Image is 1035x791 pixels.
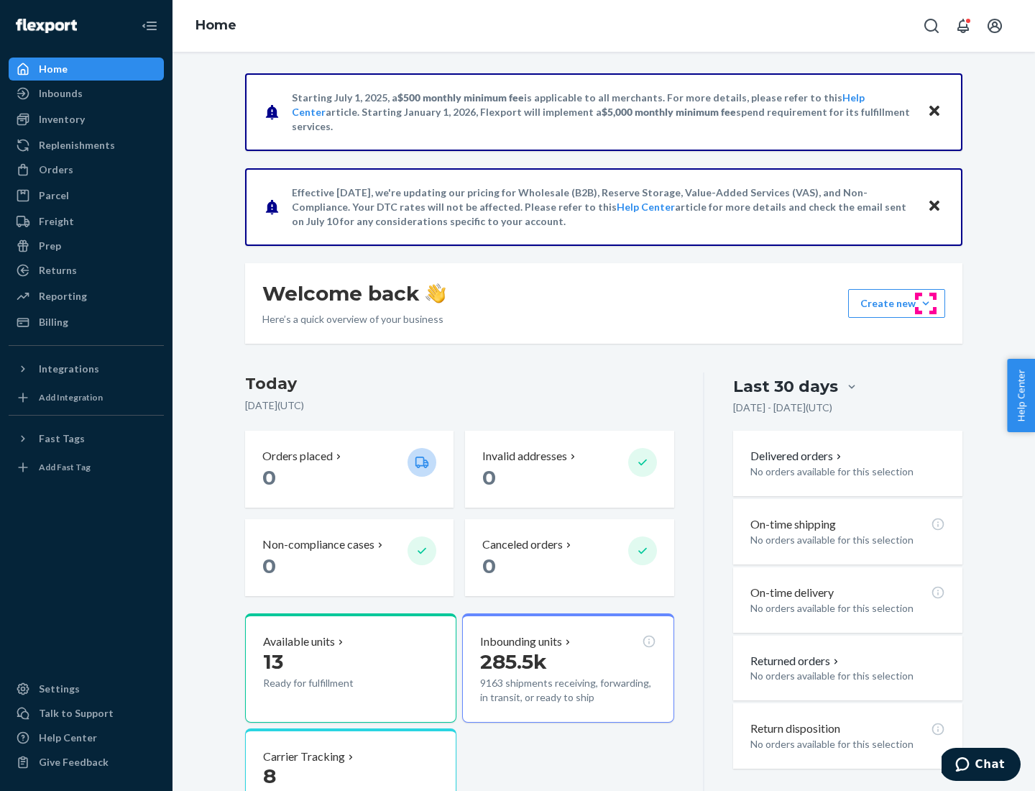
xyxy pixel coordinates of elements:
div: Last 30 days [733,375,838,398]
div: Talk to Support [39,706,114,721]
p: [DATE] ( UTC ) [245,398,674,413]
button: Invalid addresses 0 [465,431,673,508]
button: Inbounding units285.5k9163 shipments receiving, forwarding, in transit, or ready to ship [462,613,673,723]
span: 13 [263,649,283,674]
p: Here’s a quick overview of your business [262,312,446,326]
button: Integrations [9,357,164,380]
a: Add Integration [9,386,164,409]
a: Freight [9,210,164,233]
div: Replenishments [39,138,115,152]
button: Orders placed 0 [245,431,454,508]
div: Orders [39,163,73,177]
div: Give Feedback [39,755,109,769]
p: No orders available for this selection [750,669,945,683]
span: 8 [263,764,276,788]
a: Help Center [9,726,164,749]
img: Flexport logo [16,19,77,33]
a: Returns [9,259,164,282]
button: Create new [848,289,945,318]
p: 9163 shipments receiving, forwarding, in transit, or ready to ship [480,676,655,705]
div: Help Center [39,731,97,745]
iframe: Opens a widget where you can chat to one of our agents [942,748,1021,784]
a: Billing [9,311,164,334]
p: On-time shipping [750,516,836,533]
button: Available units13Ready for fulfillment [245,613,456,723]
ol: breadcrumbs [184,5,248,47]
div: Inbounds [39,86,83,101]
img: hand-wave emoji [425,283,446,303]
p: Effective [DATE], we're updating our pricing for Wholesale (B2B), Reserve Storage, Value-Added Se... [292,186,914,229]
a: Parcel [9,184,164,207]
div: Add Integration [39,391,103,403]
p: Return disposition [750,721,840,737]
p: Starting July 1, 2025, a is applicable to all merchants. For more details, please refer to this a... [292,91,914,134]
button: Close Navigation [135,12,164,40]
p: No orders available for this selection [750,737,945,751]
button: Close [925,196,944,217]
a: Add Fast Tag [9,456,164,479]
p: Available units [263,634,335,650]
p: Orders placed [262,448,333,465]
a: Inbounds [9,82,164,105]
p: No orders available for this selection [750,465,945,479]
span: 285.5k [480,649,547,674]
h3: Today [245,372,674,395]
p: Carrier Tracking [263,749,345,765]
a: Inventory [9,108,164,131]
span: $5,000 monthly minimum fee [602,106,736,118]
div: Returns [39,263,77,278]
button: Delivered orders [750,448,845,465]
button: Open notifications [949,12,977,40]
p: Inbounding units [480,634,562,650]
p: On-time delivery [750,585,834,601]
div: Billing [39,315,68,329]
div: Freight [39,214,74,229]
div: Integrations [39,362,99,376]
a: Prep [9,234,164,257]
h1: Welcome back [262,280,446,306]
div: Add Fast Tag [39,461,91,473]
span: 0 [262,465,276,490]
a: Reporting [9,285,164,308]
span: 0 [262,554,276,578]
div: Parcel [39,188,69,203]
button: Returned orders [750,653,842,669]
button: Canceled orders 0 [465,519,673,596]
button: Open Search Box [917,12,946,40]
span: 0 [482,465,496,490]
a: Home [195,17,236,33]
button: Open account menu [980,12,1009,40]
button: Close [925,101,944,122]
span: $500 monthly minimum fee [397,91,524,104]
div: Home [39,62,68,76]
p: [DATE] - [DATE] ( UTC ) [733,401,832,415]
a: Home [9,58,164,81]
button: Give Feedback [9,751,164,774]
p: Ready for fulfillment [263,676,396,690]
a: Help Center [617,201,675,213]
a: Replenishments [9,134,164,157]
button: Help Center [1007,359,1035,432]
button: Talk to Support [9,702,164,725]
button: Non-compliance cases 0 [245,519,454,596]
div: Prep [39,239,61,253]
a: Settings [9,677,164,700]
div: Settings [39,682,80,696]
span: 0 [482,554,496,578]
div: Fast Tags [39,431,85,446]
p: No orders available for this selection [750,533,945,547]
p: Canceled orders [482,536,563,553]
button: Fast Tags [9,427,164,450]
a: Orders [9,158,164,181]
p: No orders available for this selection [750,601,945,616]
div: Reporting [39,289,87,303]
p: Non-compliance cases [262,536,374,553]
p: Invalid addresses [482,448,567,465]
div: Inventory [39,112,85,127]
